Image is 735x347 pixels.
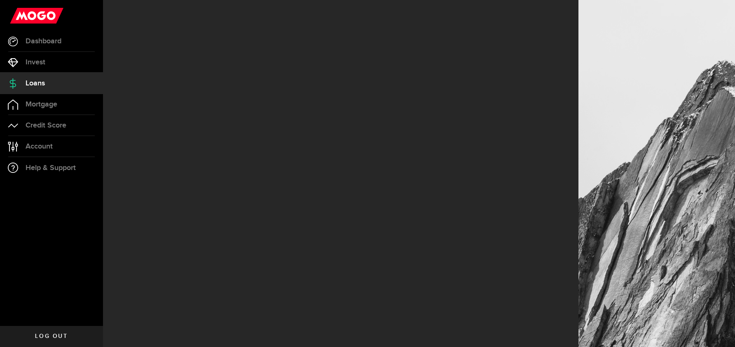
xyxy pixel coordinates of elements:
[26,143,53,150] span: Account
[26,101,57,108] span: Mortgage
[26,164,76,172] span: Help & Support
[26,122,66,129] span: Credit Score
[26,38,61,45] span: Dashboard
[26,59,45,66] span: Invest
[35,333,68,339] span: Log out
[26,80,45,87] span: Loans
